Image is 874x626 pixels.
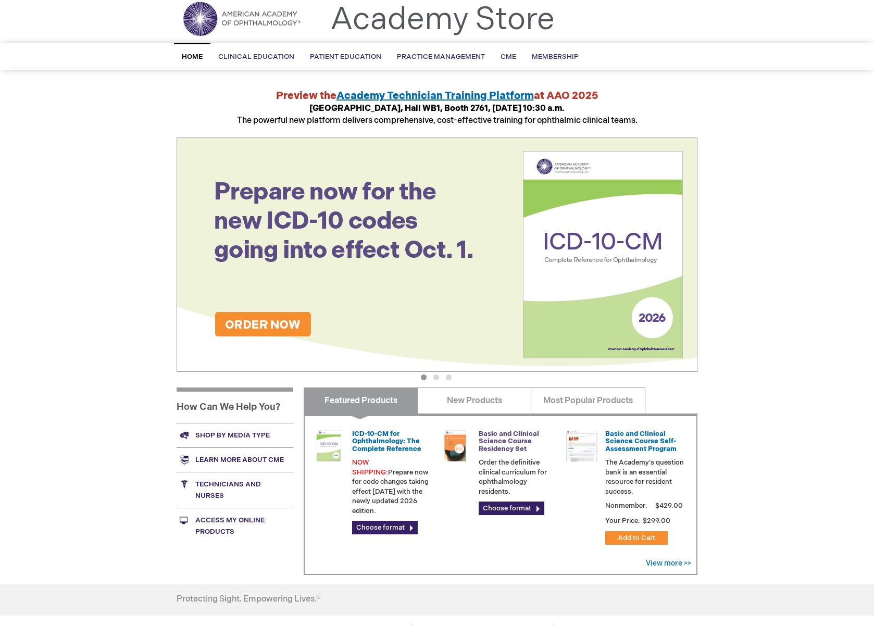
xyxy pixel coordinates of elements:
[336,90,534,102] a: Academy Technician Training Platform
[330,1,555,39] a: Academy Store
[605,499,647,512] strong: Nonmember:
[566,430,597,461] img: bcscself_20.jpg
[352,521,418,534] a: Choose format
[479,458,558,496] p: Order the definitive clinical curriculum for ophthalmology residents.
[310,53,381,61] span: Patient Education
[605,517,640,525] strong: Your Price:
[276,90,598,102] strong: Preview the at AAO 2025
[182,53,203,61] span: Home
[177,472,293,508] a: Technicians and nurses
[532,53,579,61] span: Membership
[646,559,691,568] a: View more >>
[479,430,539,453] a: Basic and Clinical Science Course Residency Set
[352,458,388,477] font: NOW SHIPPING:
[479,502,544,515] a: Choose format
[237,104,638,126] span: The powerful new platform delivers comprehensive, cost-effective training for ophthalmic clinical...
[433,374,439,380] button: 2 of 3
[642,517,672,525] span: $299.00
[352,430,421,453] a: ICD-10-CM for Ophthalmology: The Complete Reference
[177,508,293,544] a: Access My Online Products
[352,458,431,516] p: Prepare now for code changes taking effect [DATE] with the newly updated 2026 edition.
[313,430,344,461] img: 0120008u_42.png
[177,387,293,423] h1: How Can We Help You?
[501,53,516,61] span: CME
[446,374,452,380] button: 3 of 3
[177,595,320,604] h4: Protecting Sight. Empowering Lives.®
[417,387,531,414] a: New Products
[654,502,684,510] span: $429.00
[531,387,645,414] a: Most Popular Products
[605,430,677,453] a: Basic and Clinical Science Course Self-Assessment Program
[605,458,684,496] p: The Academy's question bank is an essential resource for resident success.
[440,430,471,461] img: 02850963u_47.png
[177,423,293,447] a: Shop by media type
[309,104,565,114] strong: [GEOGRAPHIC_DATA], Hall WB1, Booth 2761, [DATE] 10:30 a.m.
[177,447,293,472] a: Learn more about CME
[218,53,294,61] span: Clinical Education
[421,374,427,380] button: 1 of 3
[397,53,485,61] span: Practice Management
[304,387,418,414] a: Featured Products
[605,531,668,545] button: Add to Cart
[618,534,655,542] span: Add to Cart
